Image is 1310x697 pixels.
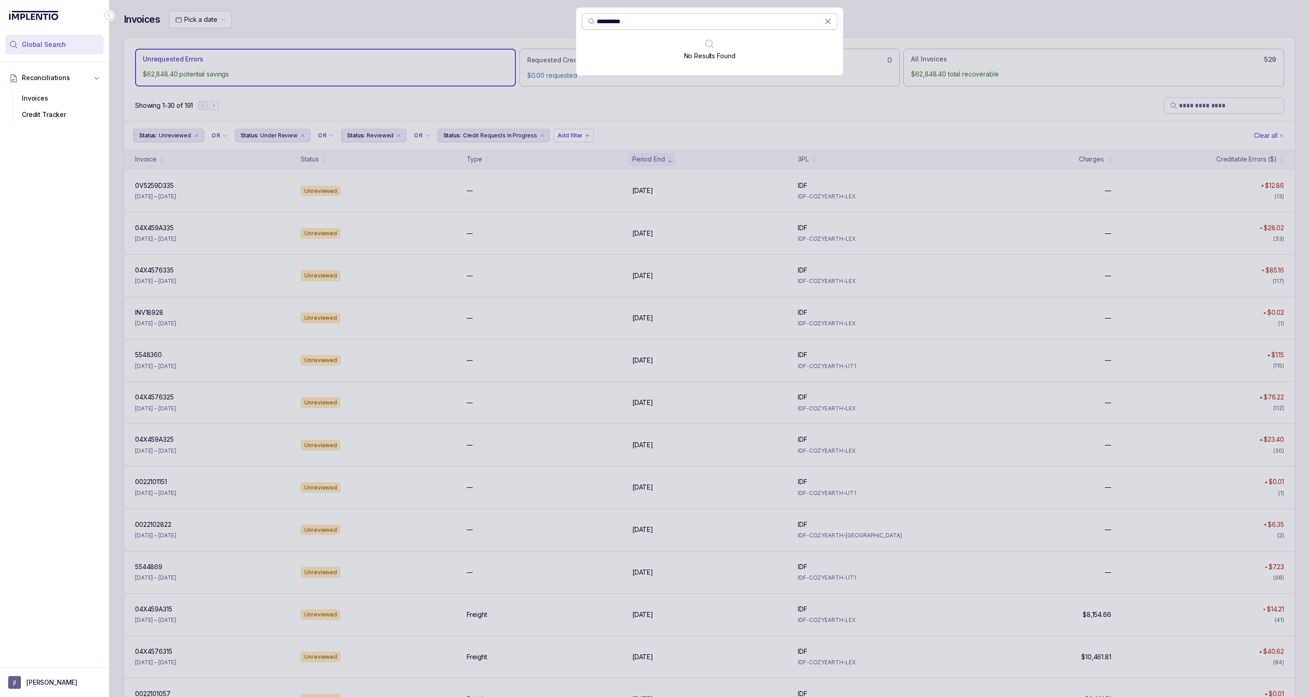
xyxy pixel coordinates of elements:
[8,676,101,689] button: User initials[PERSON_NAME]
[13,90,96,106] div: Invoices
[104,10,115,21] div: Collapse Icon
[22,73,70,82] span: Reconciliations
[5,68,104,88] button: Reconciliations
[26,678,77,687] p: [PERSON_NAME]
[13,106,96,123] div: Credit Tracker
[22,40,66,49] span: Global Search
[5,88,104,125] div: Reconciliations
[8,676,21,689] span: User initials
[684,51,736,61] p: No Results Found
